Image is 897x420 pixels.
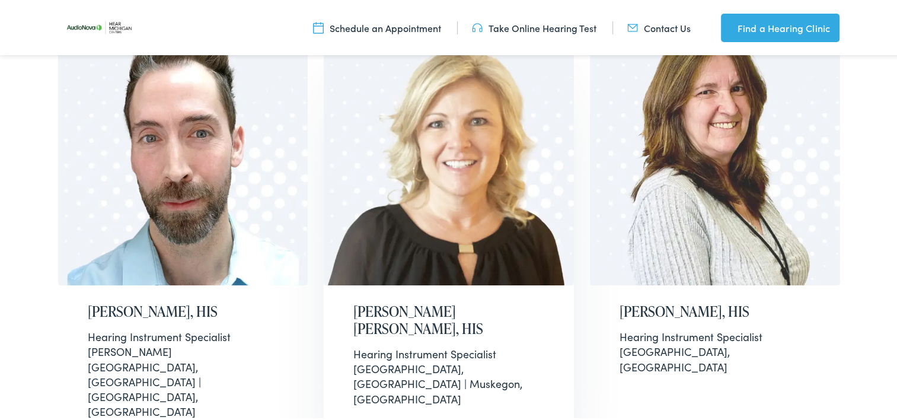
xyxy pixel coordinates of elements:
img: utility icon [313,20,324,33]
h2: [PERSON_NAME], HIS [88,301,279,319]
div: Hearing Instrument Specialist [88,327,279,342]
img: utility icon [721,19,732,33]
div: Hearing Instrument Specialist [620,327,810,342]
h2: [PERSON_NAME], HIS [620,301,810,319]
a: Find a Hearing Clinic [721,12,839,40]
a: Schedule an Appointment [313,20,441,33]
div: [GEOGRAPHIC_DATA], [GEOGRAPHIC_DATA] | Muskegon, [GEOGRAPHIC_DATA] [353,345,544,405]
img: Jason Lyon is a hearing instrument specialist at Hear Michigan Centers in Swartz Creek, MI. [58,9,308,284]
div: Hearing Instrument Specialist [353,345,544,359]
div: [GEOGRAPHIC_DATA], [GEOGRAPHIC_DATA] [620,327,810,373]
img: Lyle Karp is a hearing instrument specialist at Hear Michigan Centers in St. Joseph, MI. [324,9,574,284]
a: Contact Us [627,20,691,33]
div: [PERSON_NAME][GEOGRAPHIC_DATA], [GEOGRAPHIC_DATA] | [GEOGRAPHIC_DATA], [GEOGRAPHIC_DATA] [88,327,279,417]
img: utility icon [627,20,638,33]
h2: [PERSON_NAME] [PERSON_NAME], HIS [353,301,544,336]
a: Take Online Hearing Test [472,20,596,33]
img: utility icon [472,20,483,33]
img: Marci Pertee is a hearing aid specialist at Hear Michigan Centers in Southgate, Michigan [590,9,840,284]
